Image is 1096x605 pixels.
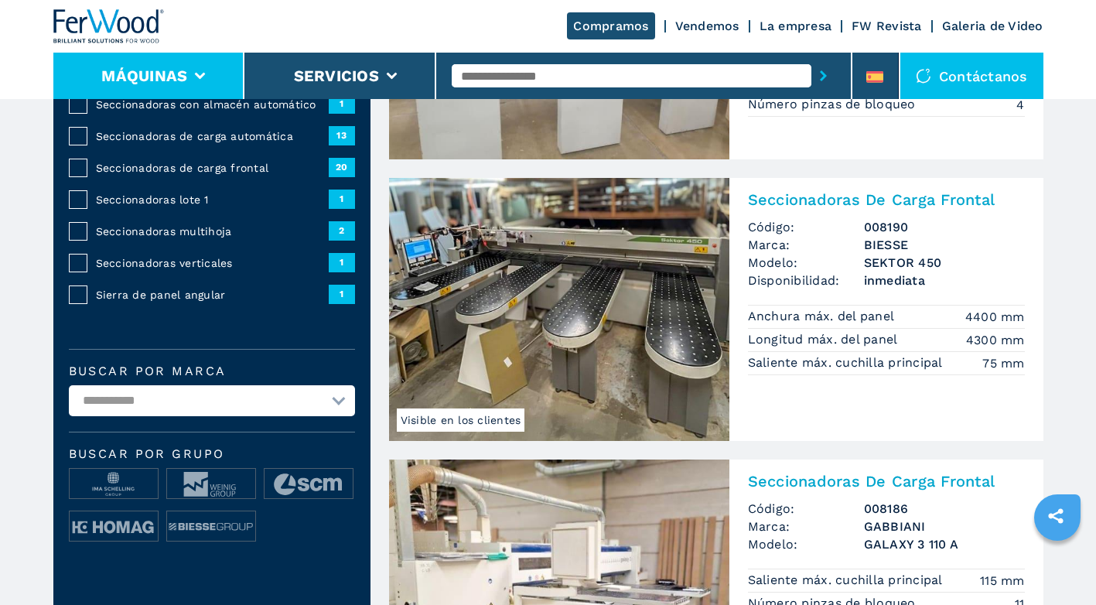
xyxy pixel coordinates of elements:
img: Seccionadoras De Carga Frontal BIESSE SEKTOR 450 [389,178,729,441]
span: Disponibilidad: [748,272,864,289]
span: Buscar por grupo [69,448,355,460]
a: Vendemos [675,19,739,33]
h3: GALAXY 3 110 A [864,535,1025,553]
button: Servicios [294,67,379,85]
span: 1 [329,253,355,272]
div: Contáctanos [900,53,1043,99]
span: 1 [329,190,355,208]
em: 115 mm [980,572,1025,590]
p: Anchura máx. del panel [748,308,899,325]
span: 1 [329,285,355,303]
img: image [167,511,255,542]
span: Seccionadoras de carga automática [96,128,329,144]
h3: BIESSE [864,236,1025,254]
a: sharethis [1036,497,1075,535]
img: image [167,469,255,500]
span: inmediata [864,272,1025,289]
h3: SEKTOR 450 [864,254,1025,272]
a: Compramos [567,12,654,39]
span: Modelo: [748,254,864,272]
span: Código: [748,500,864,518]
span: Seccionadoras de carga frontal [96,160,329,176]
img: image [70,469,158,500]
span: Marca: [748,236,864,254]
em: 4400 mm [965,308,1025,326]
p: Saliente máx. cuchilla principal [748,354,947,371]
em: 4300 mm [966,331,1025,349]
span: Visible en los clientes [397,408,525,432]
em: 75 mm [982,354,1024,372]
span: Código: [748,218,864,236]
span: Seccionadoras verticales [96,255,329,271]
span: 13 [329,126,355,145]
img: image [265,469,353,500]
span: 1 [329,94,355,113]
span: Marca: [748,518,864,535]
p: Longitud máx. del panel [748,331,902,348]
a: Seccionadoras De Carga Frontal BIESSE SEKTOR 450Visible en los clientesSeccionadoras De Carga Fro... [389,178,1043,441]
img: Contáctanos [916,68,931,84]
em: 4 [1016,96,1024,114]
h3: GABBIANI [864,518,1025,535]
span: Modelo: [748,535,864,553]
label: Buscar por marca [69,365,355,378]
h2: Seccionadoras De Carga Frontal [748,472,1025,490]
button: submit-button [811,58,835,94]
h3: 008186 [864,500,1025,518]
img: Ferwood [53,9,165,43]
p: Número pinzas de bloqueo [748,96,920,113]
iframe: Chat [1030,535,1084,593]
span: 20 [329,158,355,176]
button: Máquinas [101,67,187,85]
a: FW Revista [852,19,922,33]
a: La empresa [760,19,832,33]
span: Seccionadoras con almacén automático [96,97,329,112]
a: Galeria de Video [942,19,1043,33]
span: 2 [329,221,355,240]
span: Sierra de panel angular [96,287,329,302]
img: image [70,511,158,542]
h2: Seccionadoras De Carga Frontal [748,190,1025,209]
span: Seccionadoras multihoja [96,224,329,239]
p: Saliente máx. cuchilla principal [748,572,947,589]
h3: 008190 [864,218,1025,236]
span: Seccionadoras lote 1 [96,192,329,207]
